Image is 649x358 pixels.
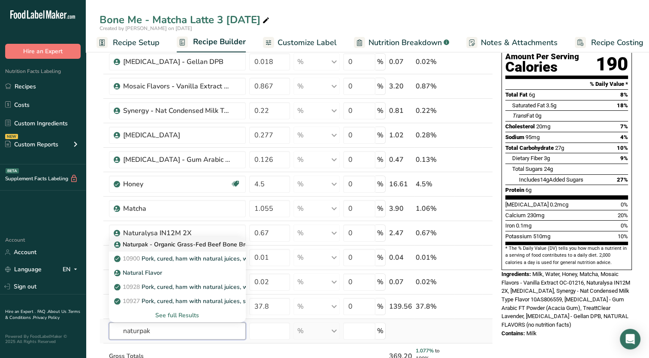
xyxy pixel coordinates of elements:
div: 0.13% [416,155,452,165]
span: 0% [621,222,628,229]
span: 0.2mcg [550,201,568,208]
span: Created by [PERSON_NAME] on [DATE] [100,25,192,32]
button: Hire an Expert [5,44,81,59]
div: BETA [6,168,19,173]
span: 3.5g [546,102,556,109]
section: % Daily Value * [505,79,628,89]
a: Recipe Costing [575,33,643,52]
span: 6g [525,187,531,193]
span: 510mg [533,233,550,240]
div: 0.87% [416,81,452,91]
div: 3.90 [389,203,412,214]
div: Open Intercom Messenger [620,329,640,349]
div: 0.22% [416,106,452,116]
a: Nutrition Breakdown [354,33,449,52]
div: See full Results [109,308,246,322]
span: Total Fat [505,91,528,98]
div: Bone Me - Matcha Latte 3 [DATE] [100,12,271,27]
div: 0.67% [416,228,452,238]
span: Potassium [505,233,532,240]
div: EN [63,264,81,275]
span: Dietary Fiber [512,155,543,161]
span: 10928 [123,283,140,291]
span: Notes & Attachments [481,37,558,49]
div: 0.01% [416,252,452,263]
div: 4.5% [416,179,452,189]
div: [MEDICAL_DATA] - Gum Arabic FT Powder (Acacia Gum) [123,155,230,165]
span: Calcium [505,212,526,218]
div: 1.02 [389,130,412,140]
div: Honey [123,179,230,189]
input: Add Ingredient [109,322,246,340]
span: Ingredients: [501,271,531,277]
a: Recipe Builder [177,32,246,53]
div: Powered By FoodLabelMaker © 2025 All Rights Reserved [5,334,81,344]
span: 8% [620,91,628,98]
a: 10928Pork, cured, ham with natural juices, whole, boneless, separable lean and fat, heated, roasted [109,280,246,294]
span: 10927 [123,297,140,305]
a: Language [5,262,42,277]
div: Mosaic Flavors - Vanilla Extract OC-01216 [123,81,230,91]
div: 0.04 [389,252,412,263]
span: 4% [620,134,628,140]
span: 18% [617,102,628,109]
div: NEW [5,134,18,139]
div: 0.07 [389,277,412,287]
div: 0.02% [416,57,452,67]
a: FAQ . [37,309,48,315]
div: 139.56 [389,301,412,312]
p: Naturpak - Organic Grass-Fed Beef Bone Broth Concentrate [116,240,290,249]
span: 95mg [525,134,540,140]
div: 2.47 [389,228,412,238]
span: Nutrition Breakdown [368,37,442,49]
a: 10927Pork, cured, ham with natural juices, spiral slice, boneless, separable lean and fat, heated... [109,294,246,308]
a: Natural Flavor [109,266,246,280]
span: 6g [529,91,535,98]
span: Recipe Builder [193,36,246,48]
a: About Us . [48,309,68,315]
a: Customize Label [263,33,337,52]
div: Matcha [123,203,230,214]
span: Milk, Water, Honey, Matcha, Mosaic Flavors - Vanilla Extract OC-01216, Naturalysa IN12M 2X, [MEDI... [501,271,630,328]
div: 3.20 [389,81,412,91]
div: Calories [505,61,579,73]
span: 10% [617,145,628,151]
div: See full Results [116,311,239,320]
div: 0.81 [389,106,412,116]
span: Milk [526,330,537,337]
div: [MEDICAL_DATA] - Gellan DPB [123,57,230,67]
div: 0.47 [389,155,412,165]
span: Recipe Costing [591,37,643,49]
div: Synergy - Nat Condensed Milk Type Flavor 10AS806559 [123,106,230,116]
span: 230mg [527,212,544,218]
span: 0.1mg [516,222,531,229]
span: Total Carbohydrate [505,145,554,151]
a: Naturpak - Organic Grass-Fed Beef Bone Broth Concentrate [109,237,246,252]
i: Trans [512,112,526,119]
span: Fat [512,112,534,119]
span: 20% [618,212,628,218]
span: 3g [544,155,550,161]
span: 1.077% [416,347,434,354]
span: Includes Added Sugars [519,176,583,183]
span: Saturated Fat [512,102,545,109]
div: 0.02% [416,277,452,287]
span: 20mg [536,123,550,130]
span: 10% [618,233,628,240]
span: Total Sugars [512,166,543,172]
span: Protein [505,187,524,193]
div: 190 [596,53,628,76]
span: [MEDICAL_DATA] [505,201,549,208]
a: Hire an Expert . [5,309,36,315]
a: Notes & Attachments [466,33,558,52]
div: 37.8% [416,301,452,312]
span: 10900 [123,255,140,263]
span: Contains: [501,330,525,337]
span: 14g [540,176,549,183]
a: Terms & Conditions . [5,309,80,321]
div: [MEDICAL_DATA] [123,130,230,140]
div: 0.28% [416,130,452,140]
span: 0g [535,112,541,119]
a: 10900Pork, cured, ham with natural juices, whole, boneless, separable lean and fat, unheated [109,252,246,266]
span: Iron [505,222,515,229]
